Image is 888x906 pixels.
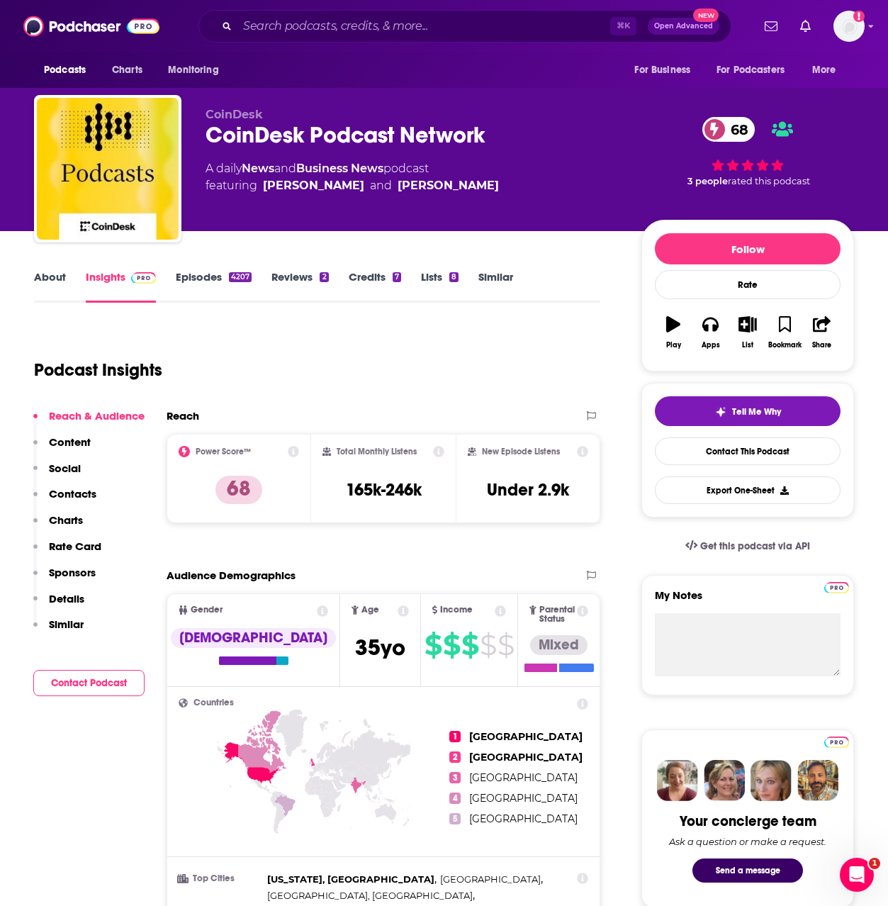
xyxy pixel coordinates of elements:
[469,812,578,825] span: [GEOGRAPHIC_DATA]
[654,23,713,30] span: Open Advanced
[33,592,84,618] button: Details
[355,634,405,661] span: 35 yo
[421,270,459,303] a: Lists8
[869,858,880,869] span: 1
[449,751,461,763] span: 2
[687,176,728,186] span: 3 people
[716,60,785,80] span: For Podcasters
[657,760,698,801] img: Sydney Profile
[49,566,96,579] p: Sponsors
[346,479,422,500] h3: 165k-246k
[167,409,199,423] h2: Reach
[469,771,578,784] span: [GEOGRAPHIC_DATA]
[833,11,865,42] button: Show profile menu
[131,272,156,284] img: Podchaser Pro
[655,233,841,264] button: Follow
[634,60,690,80] span: For Business
[49,487,96,500] p: Contacts
[478,270,513,303] a: Similar
[196,447,251,457] h2: Power Score™
[655,270,841,299] div: Rate
[158,57,237,84] button: open menu
[198,10,731,43] div: Search podcasts, credits, & more...
[393,272,401,282] div: 7
[206,177,499,194] span: featuring
[176,270,252,303] a: Episodes4207
[349,270,401,303] a: Credits7
[49,513,83,527] p: Charts
[33,566,96,592] button: Sponsors
[655,437,841,465] a: Contact This Podcast
[655,307,692,358] button: Play
[449,272,459,282] div: 8
[49,409,145,423] p: Reach & Audience
[398,177,499,194] div: [PERSON_NAME]
[171,628,336,648] div: [DEMOGRAPHIC_DATA]
[49,462,81,475] p: Social
[267,871,437,888] span: ,
[49,539,101,553] p: Rate Card
[320,272,328,282] div: 2
[693,9,719,22] span: New
[669,836,826,847] div: Ask a question or make a request.
[655,476,841,504] button: Export One-Sheet
[655,588,841,613] label: My Notes
[33,670,145,696] button: Contact Podcast
[449,772,461,783] span: 3
[33,409,145,435] button: Reach & Audience
[702,341,720,349] div: Apps
[624,57,708,84] button: open menu
[530,635,588,655] div: Mixed
[469,730,583,743] span: [GEOGRAPHIC_DATA]
[34,57,104,84] button: open menu
[610,17,636,35] span: ⌘ K
[824,580,849,593] a: Pro website
[34,359,162,381] h1: Podcast Insights
[215,476,262,504] p: 68
[449,813,461,824] span: 5
[728,176,810,186] span: rated this podcast
[692,859,803,883] button: Send a message
[802,57,854,84] button: open menu
[443,634,460,656] span: $
[732,406,781,418] span: Tell Me Why
[263,177,364,194] div: [PERSON_NAME]
[23,13,159,40] img: Podchaser - Follow, Share and Rate Podcasts
[112,60,142,80] span: Charts
[702,117,755,142] a: 68
[86,270,156,303] a: InsightsPodchaser Pro
[33,487,96,513] button: Contacts
[700,540,810,552] span: Get this podcast via API
[853,11,865,22] svg: Add a profile image
[716,117,755,142] span: 68
[274,162,296,175] span: and
[487,479,569,500] h3: Under 2.9k
[641,108,854,196] div: 68 3 peoplerated this podcast
[824,582,849,593] img: Podchaser Pro
[655,396,841,426] button: tell me why sparkleTell Me Why
[167,569,296,582] h2: Audience Demographics
[759,14,783,38] a: Show notifications dropdown
[193,698,234,708] span: Countries
[812,60,836,80] span: More
[229,272,252,282] div: 4207
[49,435,91,449] p: Content
[33,617,84,644] button: Similar
[191,605,223,615] span: Gender
[469,792,578,805] span: [GEOGRAPHIC_DATA]
[794,14,816,38] a: Show notifications dropdown
[715,406,726,418] img: tell me why sparkle
[812,341,831,349] div: Share
[267,873,434,885] span: [US_STATE], [GEOGRAPHIC_DATA]
[461,634,478,656] span: $
[242,162,274,175] a: News
[498,634,514,656] span: $
[480,634,496,656] span: $
[49,592,84,605] p: Details
[768,341,802,349] div: Bookmark
[449,731,461,742] span: 1
[49,617,84,631] p: Similar
[680,812,816,830] div: Your concierge team
[674,529,821,564] a: Get this podcast via API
